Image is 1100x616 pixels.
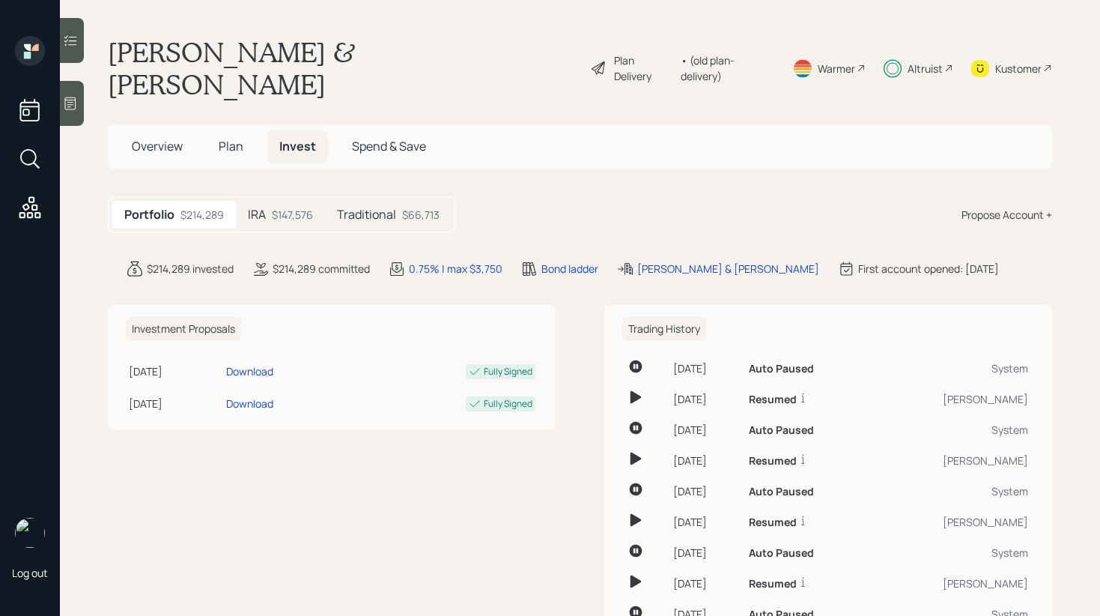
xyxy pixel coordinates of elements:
div: [DATE] [673,514,738,530]
div: System [878,545,1028,561]
h6: Investment Proposals [126,317,241,342]
div: System [878,360,1028,376]
div: [DATE] [673,483,738,499]
div: Download [226,396,273,411]
div: System [878,422,1028,438]
div: [DATE] [673,391,738,407]
div: [DATE] [129,363,220,379]
div: [PERSON_NAME] [878,576,1028,591]
div: Log out [12,566,48,580]
h6: Auto Paused [749,424,814,437]
span: Plan [219,138,243,154]
div: $214,289 committed [273,261,370,277]
div: [DATE] [673,545,738,561]
h5: Portfolio [124,208,174,222]
div: Fully Signed [484,365,532,378]
div: [PERSON_NAME] & [PERSON_NAME] [637,261,819,277]
h6: Resumed [749,516,797,529]
div: System [878,483,1028,499]
h6: Auto Paused [749,547,814,560]
div: Download [226,363,273,379]
h6: Auto Paused [749,486,814,498]
div: • (old plan-delivery) [681,52,774,84]
h5: IRA [248,208,266,222]
div: Fully Signed [484,397,532,411]
h6: Auto Paused [749,363,814,375]
h6: Resumed [749,393,797,406]
div: First account opened: [DATE] [858,261,999,277]
img: retirable_logo.png [15,518,45,548]
div: $214,289 invested [147,261,234,277]
div: 0.75% | max $3,750 [409,261,502,277]
div: $214,289 [180,207,224,223]
div: [DATE] [673,360,738,376]
div: Propose Account + [961,207,1052,223]
div: Bond ladder [541,261,598,277]
span: Overview [132,138,183,154]
div: [PERSON_NAME] [878,453,1028,468]
h6: Resumed [749,578,797,591]
span: Invest [279,138,316,154]
div: $66,713 [402,207,440,223]
h6: Resumed [749,455,797,468]
div: Warmer [818,61,855,76]
div: [DATE] [673,422,738,438]
h6: Trading History [622,317,706,342]
div: [DATE] [129,396,220,411]
div: [DATE] [673,453,738,468]
div: Plan Delivery [614,52,673,84]
div: $147,576 [272,207,313,223]
h5: Traditional [337,208,396,222]
h1: [PERSON_NAME] & [PERSON_NAME] [108,36,578,100]
div: Altruist [908,61,943,76]
div: Kustomer [995,61,1042,76]
div: [DATE] [673,576,738,591]
span: Spend & Save [352,138,426,154]
div: [PERSON_NAME] [878,514,1028,530]
div: [PERSON_NAME] [878,391,1028,407]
